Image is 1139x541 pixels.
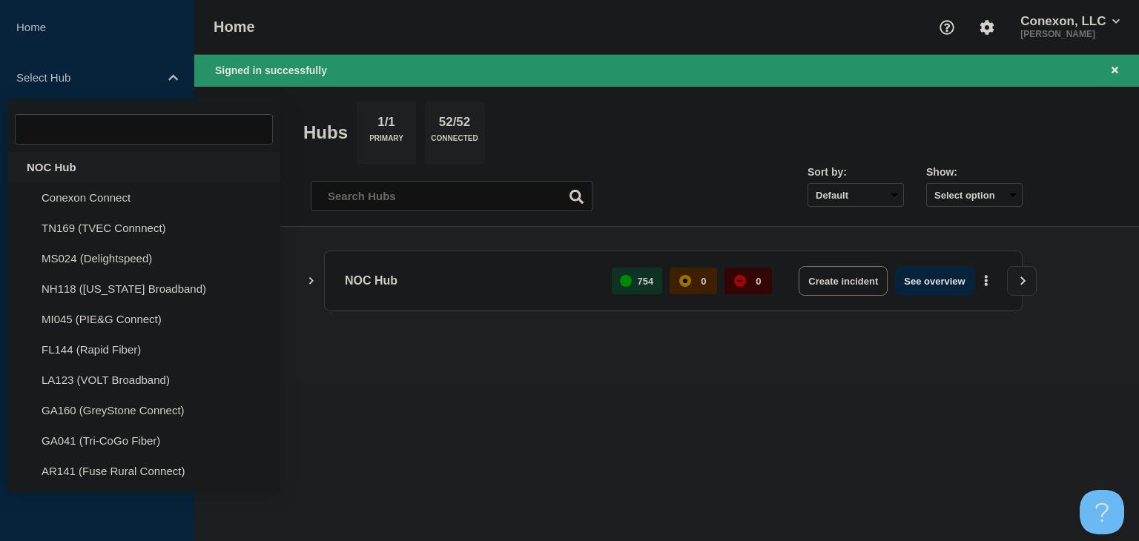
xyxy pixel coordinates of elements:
button: Conexon, LLC [1017,14,1123,29]
iframe: Help Scout Beacon - Open [1080,490,1124,534]
li: Conexon Connect [7,182,280,213]
p: [PERSON_NAME] [1017,29,1123,39]
button: View [1007,266,1037,296]
li: AR141 (Fuse Rural Connect) [7,456,280,486]
button: Show Connected Hubs [308,276,315,287]
h2: Hubs [303,122,348,143]
p: NOC Hub [345,266,595,296]
li: MS024 (Delightspeed) [7,243,280,273]
li: MI045 (PIE&G Connect) [7,304,280,334]
div: Sort by: [808,166,904,178]
p: 52/52 [433,115,476,134]
button: Close banner [1106,62,1124,79]
input: Search Hubs [311,181,592,211]
p: Connected [431,134,478,150]
li: LA123 (VOLT Broadband) [7,365,280,395]
h1: Home [214,19,255,36]
button: More actions [977,268,996,295]
button: Support [931,12,963,43]
div: NOC Hub [7,152,280,182]
button: Account settings [971,12,1003,43]
li: GA041 (Tri-CoGo Fiber) [7,425,280,456]
p: 754 [638,276,654,287]
p: 0 [756,276,761,287]
div: affected [679,275,691,287]
span: Signed in successfully [215,64,327,76]
div: up [620,275,632,287]
p: 1/1 [372,115,401,134]
p: Select Hub [16,71,159,84]
select: Sort by [808,183,904,207]
li: NH118 ([US_STATE] Broadband) [7,273,280,304]
button: Create incident [799,266,888,296]
div: down [734,275,746,287]
button: Select option [926,183,1023,207]
div: Show: [926,166,1023,178]
li: TN169 (TVEC Connnect) [7,213,280,243]
p: Primary [369,134,403,150]
li: GA160 (GreyStone Connect) [7,395,280,425]
button: See overview [895,266,974,296]
p: 0 [701,276,706,287]
li: FL144 (Rapid Fiber) [7,334,280,365]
